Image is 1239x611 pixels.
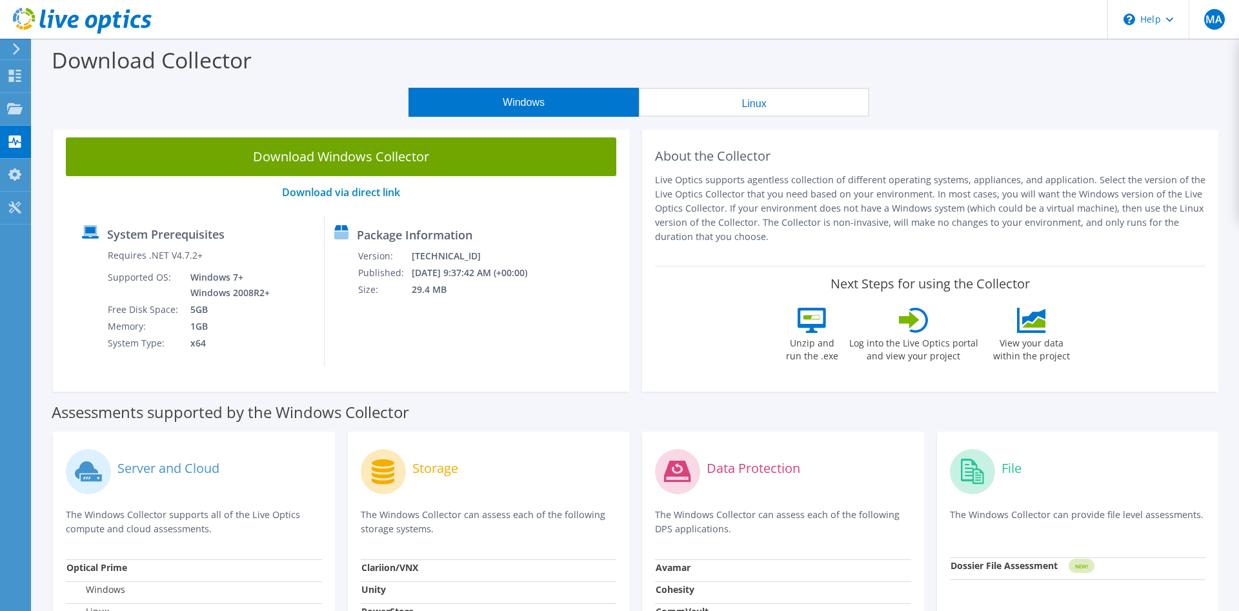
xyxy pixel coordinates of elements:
[107,301,181,318] td: Free Disk Space:
[107,269,181,301] td: Supported OS:
[639,88,869,117] button: Linux
[950,508,1206,534] p: The Windows Collector can provide file level assessments.
[849,333,979,363] label: Log into the Live Optics portal and view your project
[117,462,219,475] label: Server and Cloud
[52,406,409,419] label: Assessments supported by the Windows Collector
[655,148,1205,164] h2: About the Collector
[411,248,545,265] td: [TECHNICAL_ID]
[358,248,411,265] td: Version:
[181,269,272,301] td: Windows 7+ Windows 2008R2+
[707,462,800,475] label: Data Protection
[951,559,1058,572] strong: Dossier File Assessment
[66,583,125,596] label: Windows
[1002,462,1022,475] label: File
[181,335,272,352] td: x64
[655,173,1205,244] p: Live Optics supports agentless collection of different operating systems, appliances, and applica...
[408,88,639,117] button: Windows
[66,508,322,536] p: The Windows Collector supports all of the Live Optics compute and cloud assessments.
[361,583,386,596] strong: Unity
[358,265,411,281] td: Published:
[783,333,842,363] label: Unzip and run the .exe
[411,265,545,281] td: [DATE] 9:37:42 AM (+00:00)
[181,318,272,335] td: 1GB
[411,281,545,298] td: 29.4 MB
[831,276,1030,292] label: Next Steps for using the Collector
[656,583,694,596] strong: Cohesity
[655,508,911,536] p: The Windows Collector can assess each of the following DPS applications.
[52,45,252,75] label: Download Collector
[66,137,616,176] a: Download Windows Collector
[357,228,472,241] label: Package Information
[656,561,690,574] strong: Avamar
[66,561,127,574] strong: Optical Prime
[358,281,411,298] td: Size:
[985,333,1078,363] label: View your data within the project
[412,462,458,475] label: Storage
[181,301,272,318] td: 5GB
[107,228,225,241] label: System Prerequisites
[282,185,400,199] a: Download via direct link
[108,249,203,262] label: Requires .NET V4.7.2+
[1204,9,1225,30] span: MA
[361,508,617,536] p: The Windows Collector can assess each of the following storage systems.
[1123,14,1135,25] svg: \n
[1074,563,1087,570] tspan: NEW!
[361,561,418,574] strong: Clariion/VNX
[107,335,181,352] td: System Type:
[107,318,181,335] td: Memory:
